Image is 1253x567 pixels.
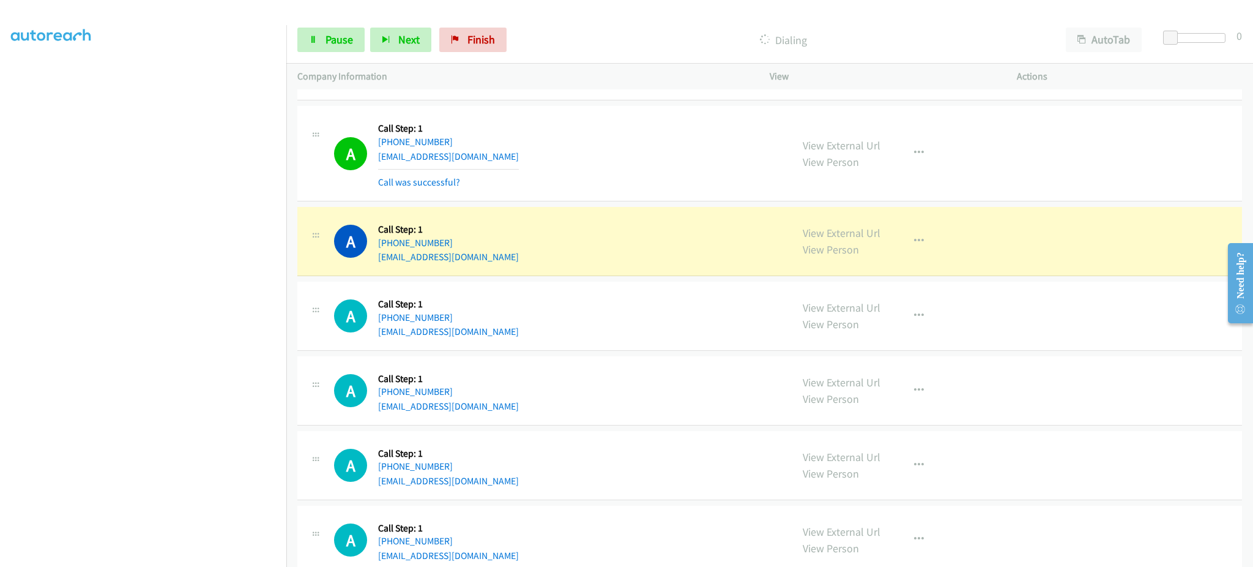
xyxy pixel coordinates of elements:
[378,400,519,412] a: [EMAIL_ADDRESS][DOMAIN_NAME]
[334,225,367,258] h1: A
[378,122,519,135] h5: Call Step: 1
[378,251,519,263] a: [EMAIL_ADDRESS][DOMAIN_NAME]
[334,524,367,557] h1: A
[803,392,859,406] a: View Person
[378,373,519,385] h5: Call Step: 1
[334,374,367,407] div: The call is yet to be attempted
[334,137,367,170] h1: A
[1017,69,1242,84] p: Actions
[803,226,880,240] a: View External Url
[1218,235,1253,332] iframe: Resource Center
[378,136,453,148] a: [PHONE_NUMBER]
[378,298,519,310] h5: Call Step: 1
[378,237,453,249] a: [PHONE_NUMBER]
[803,450,880,464] a: View External Url
[378,223,519,236] h5: Call Step: 1
[803,242,859,257] a: View Person
[334,524,367,557] div: The call is yet to be attempted
[803,155,859,169] a: View Person
[803,138,880,152] a: View External Url
[803,317,859,331] a: View Person
[378,535,453,547] a: [PHONE_NUMBER]
[334,299,367,332] div: The call is yet to be attempted
[334,449,367,482] div: The call is yet to be attempted
[803,525,880,539] a: View External Url
[803,467,859,481] a: View Person
[398,32,420,47] span: Next
[297,69,748,84] p: Company Information
[297,28,365,52] a: Pause
[523,32,1044,48] p: Dialing
[1236,28,1242,44] div: 0
[325,32,353,47] span: Pause
[1169,33,1225,43] div: Delay between calls (in seconds)
[378,550,519,561] a: [EMAIL_ADDRESS][DOMAIN_NAME]
[1066,28,1142,52] button: AutoTab
[803,301,880,315] a: View External Url
[378,522,519,535] h5: Call Step: 1
[334,449,367,482] h1: A
[378,448,519,460] h5: Call Step: 1
[378,386,453,397] a: [PHONE_NUMBER]
[803,375,880,389] a: View External Url
[378,460,453,472] a: [PHONE_NUMBER]
[378,176,460,188] a: Call was successful?
[378,475,519,487] a: [EMAIL_ADDRESS][DOMAIN_NAME]
[467,32,495,47] span: Finish
[770,69,995,84] p: View
[334,299,367,332] h1: A
[334,374,367,407] h1: A
[803,541,859,555] a: View Person
[378,312,453,323] a: [PHONE_NUMBER]
[370,28,431,52] button: Next
[378,326,519,337] a: [EMAIL_ADDRESS][DOMAIN_NAME]
[439,28,507,52] a: Finish
[378,151,519,162] a: [EMAIL_ADDRESS][DOMAIN_NAME]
